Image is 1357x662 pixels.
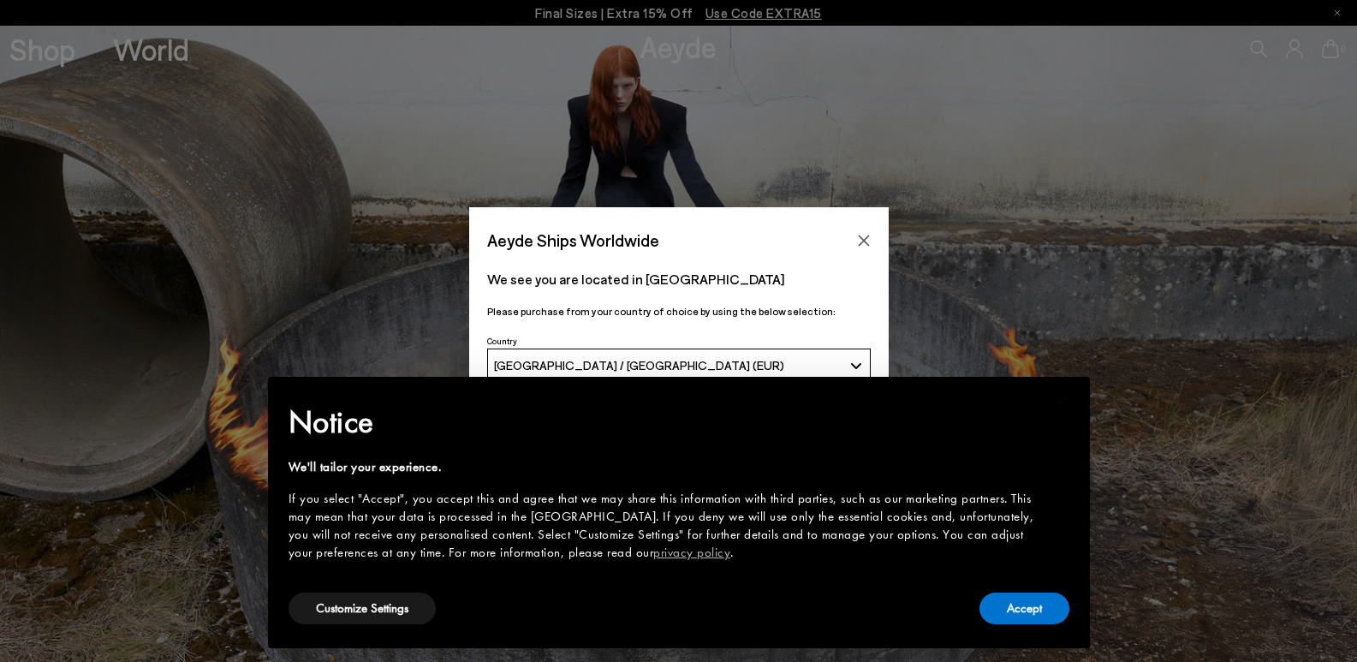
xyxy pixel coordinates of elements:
button: Close [851,228,877,253]
button: Customize Settings [289,593,436,624]
span: [GEOGRAPHIC_DATA] / [GEOGRAPHIC_DATA] (EUR) [494,358,784,373]
a: privacy policy [653,544,730,561]
span: Aeyde Ships Worldwide [487,225,659,255]
p: We see you are located in [GEOGRAPHIC_DATA] [487,269,871,289]
span: Country [487,336,517,346]
div: If you select "Accept", you accept this and agree that we may share this information with third p... [289,490,1042,562]
button: Accept [979,593,1069,624]
button: Close this notice [1042,382,1083,423]
p: Please purchase from your country of choice by using the below selection: [487,303,871,319]
h2: Notice [289,400,1042,444]
div: We'll tailor your experience. [289,458,1042,476]
span: × [1056,389,1068,415]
